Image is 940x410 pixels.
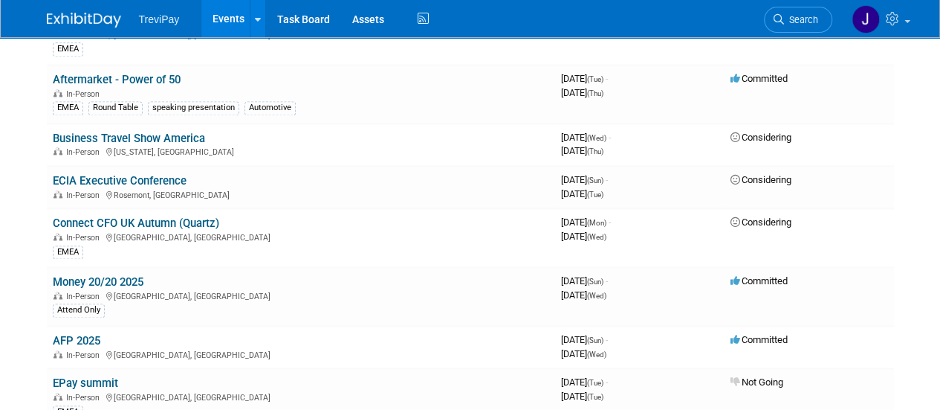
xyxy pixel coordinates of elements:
span: (Tue) [587,190,603,199]
span: (Sun) [587,336,603,345]
span: [DATE] [561,188,603,199]
span: (Tue) [587,393,603,401]
img: In-Person Event [54,393,62,400]
div: [GEOGRAPHIC_DATA], [GEOGRAPHIC_DATA] [53,391,549,403]
div: [GEOGRAPHIC_DATA], [GEOGRAPHIC_DATA] [53,348,549,360]
span: [DATE] [561,231,606,242]
a: Money 20/20 2025 [53,275,143,289]
span: Committed [730,73,788,84]
div: [GEOGRAPHIC_DATA], [GEOGRAPHIC_DATA] [53,231,549,243]
a: EPay summit [53,377,118,390]
span: (Thu) [587,147,603,156]
span: [DATE] [561,174,608,185]
span: (Mon) [587,219,606,227]
span: In-Person [66,292,104,301]
span: In-Person [66,393,104,403]
span: - [606,275,608,286]
div: Rosemont, [GEOGRAPHIC_DATA] [53,188,549,200]
div: speaking presentation [148,101,239,115]
img: In-Person Event [54,233,62,240]
span: - [606,377,608,388]
div: EMEA [53,246,83,259]
span: [DATE] [561,217,611,228]
span: (Tue) [587,379,603,387]
div: Attend Only [53,304,105,317]
span: [DATE] [561,87,603,98]
img: In-Person Event [54,147,62,155]
span: [DATE] [561,275,608,286]
a: Aftermarket - Power of 50 [53,73,181,86]
img: ExhibitDay [47,13,121,28]
span: [DATE] [561,348,606,359]
span: In-Person [66,233,104,243]
span: (Sun) [587,278,603,286]
div: [GEOGRAPHIC_DATA], [GEOGRAPHIC_DATA] [53,289,549,301]
span: (Wed) [587,350,606,359]
span: (Tue) [587,31,603,39]
span: - [609,132,611,143]
a: Search [764,7,832,33]
span: - [606,73,608,84]
span: (Wed) [587,134,606,142]
span: In-Person [66,190,104,200]
div: EMEA [53,101,83,115]
span: Committed [730,334,788,345]
span: (Tue) [587,75,603,83]
span: Committed [730,275,788,286]
div: EMEA [53,42,83,56]
a: AFP 2025 [53,334,100,347]
span: [DATE] [561,334,608,345]
span: In-Person [66,89,104,99]
span: [DATE] [561,73,608,84]
span: (Thu) [587,89,603,97]
span: In-Person [66,350,104,360]
span: (Wed) [587,292,606,300]
span: Considering [730,132,791,143]
span: (Wed) [587,233,606,241]
img: Jon Loveless [852,5,880,33]
span: [DATE] [561,145,603,156]
span: Considering [730,174,791,185]
a: Business Travel Show America [53,132,205,145]
span: [DATE] [561,391,603,402]
span: - [609,217,611,228]
img: In-Person Event [54,292,62,299]
span: - [606,334,608,345]
img: In-Person Event [54,190,62,198]
span: Considering [730,217,791,228]
span: - [606,174,608,185]
span: Search [784,14,818,25]
img: In-Person Event [54,350,62,358]
span: [DATE] [561,28,603,39]
span: [DATE] [561,377,608,388]
span: In-Person [66,147,104,157]
a: ECIA Executive Conference [53,174,187,188]
div: [US_STATE], [GEOGRAPHIC_DATA] [53,145,549,157]
span: (Sun) [587,176,603,185]
span: [DATE] [561,132,611,143]
span: TreviPay [139,13,180,25]
div: Automotive [244,101,296,115]
a: Connect CFO UK Autumn (Quartz) [53,217,219,230]
img: In-Person Event [54,89,62,97]
div: Round Table [88,101,143,115]
span: [DATE] [561,289,606,301]
span: Not Going [730,377,783,388]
